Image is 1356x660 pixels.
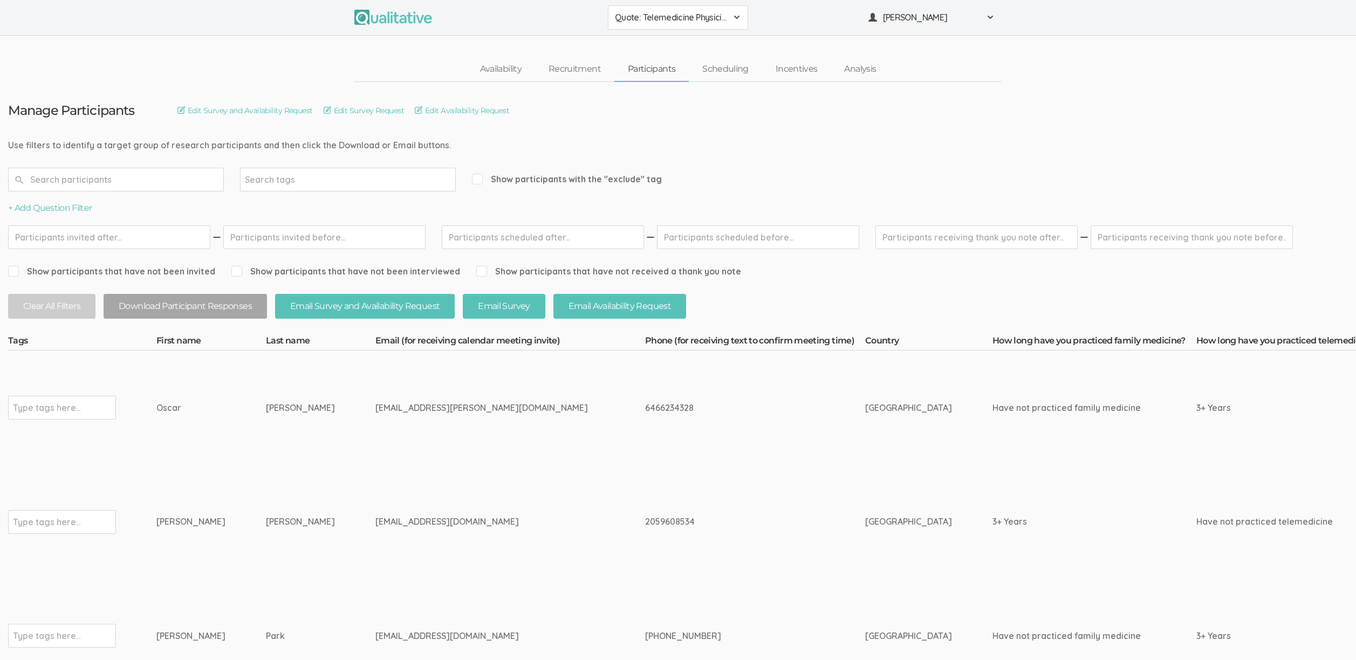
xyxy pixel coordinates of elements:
[992,402,1156,414] div: Have not practiced family medicine
[875,225,1078,249] input: Participants receiving thank you note after...
[645,630,825,642] div: [PHONE_NUMBER]
[883,11,980,24] span: [PERSON_NAME]
[865,515,952,528] div: [GEOGRAPHIC_DATA]
[375,335,645,350] th: Email (for receiving calendar meeting invite)
[13,515,80,529] input: Type tags here...
[13,401,80,415] input: Type tags here...
[375,630,605,642] div: [EMAIL_ADDRESS][DOMAIN_NAME]
[865,630,952,642] div: [GEOGRAPHIC_DATA]
[689,58,762,81] a: Scheduling
[992,335,1196,350] th: How long have you practiced family medicine?
[472,173,662,185] span: Show participants with the "exclude" tag
[8,225,210,249] input: Participants invited after...
[245,173,312,187] input: Search tags
[266,630,335,642] div: Park
[8,335,156,350] th: Tags
[762,58,831,81] a: Incentives
[156,402,225,414] div: Oscar
[1196,515,1348,528] div: Have not practiced telemedicine
[266,402,335,414] div: [PERSON_NAME]
[865,402,952,414] div: [GEOGRAPHIC_DATA]
[211,225,222,249] img: dash.svg
[1196,402,1348,414] div: 3+ Years
[8,265,215,278] span: Show participants that have not been invited
[324,105,404,116] a: Edit Survey Request
[13,629,80,643] input: Type tags here...
[992,630,1156,642] div: Have not practiced family medicine
[1302,608,1356,660] iframe: Chat Widget
[615,11,727,24] span: Quote: Telemedicine Physicians
[266,515,335,528] div: [PERSON_NAME]
[831,58,889,81] a: Analysis
[645,335,865,350] th: Phone (for receiving text to confirm meeting time)
[645,225,656,249] img: dash.svg
[463,294,545,319] button: Email Survey
[553,294,686,319] button: Email Availability Request
[354,10,432,25] img: Qualitative
[231,265,460,278] span: Show participants that have not been interviewed
[8,104,134,118] h3: Manage Participants
[442,225,644,249] input: Participants scheduled after...
[8,294,95,319] button: Clear All Filters
[223,225,426,249] input: Participants invited before...
[177,105,313,116] a: Edit Survey and Availability Request
[861,5,1002,30] button: [PERSON_NAME]
[865,335,992,350] th: Country
[1079,225,1090,249] img: dash.svg
[375,515,605,528] div: [EMAIL_ADDRESS][DOMAIN_NAME]
[535,58,614,81] a: Recruitment
[992,515,1156,528] div: 3+ Years
[156,630,225,642] div: [PERSON_NAME]
[467,58,535,81] a: Availability
[104,294,267,319] button: Download Participant Responses
[1196,630,1348,642] div: 3+ Years
[614,58,689,81] a: Participants
[275,294,455,319] button: Email Survey and Availability Request
[8,202,92,215] button: + Add Question Filter
[156,515,225,528] div: [PERSON_NAME]
[608,5,748,30] button: Quote: Telemedicine Physicians
[8,168,224,191] input: Search participants
[657,225,859,249] input: Participants scheduled before...
[375,402,605,414] div: [EMAIL_ADDRESS][PERSON_NAME][DOMAIN_NAME]
[266,335,375,350] th: Last name
[645,402,825,414] div: 6466234328
[156,335,266,350] th: First name
[476,265,741,278] span: Show participants that have not received a thank you note
[1091,225,1293,249] input: Participants receiving thank you note before...
[415,105,509,116] a: Edit Availability Request
[645,515,825,528] div: 2059608534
